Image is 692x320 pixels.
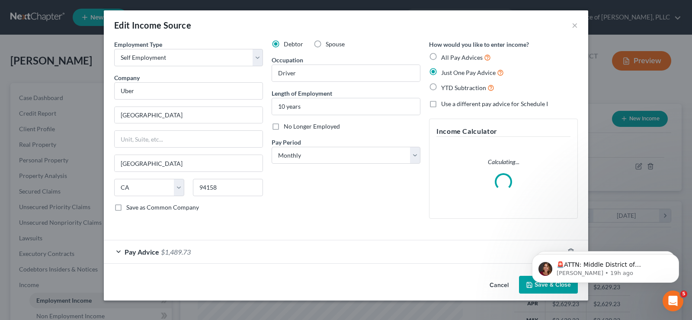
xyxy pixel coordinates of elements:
[114,82,263,100] input: Search company by name...
[272,89,332,98] label: Length of Employment
[441,100,548,107] span: Use a different pay advice for Schedule I
[483,277,516,294] button: Cancel
[272,55,303,65] label: Occupation
[115,155,263,171] input: Enter city...
[114,19,191,31] div: Edit Income Source
[572,20,578,30] button: ×
[114,74,140,81] span: Company
[441,54,483,61] span: All Pay Advices
[161,248,191,256] span: $1,489.73
[125,248,159,256] span: Pay Advice
[680,291,687,297] span: 5
[326,40,345,48] span: Spouse
[436,126,570,137] h5: Income Calculator
[272,139,301,146] span: Pay Period
[272,98,420,115] input: ex: 2 years
[284,123,340,130] span: No Longer Employed
[284,40,303,48] span: Debtor
[272,65,420,81] input: --
[114,41,162,48] span: Employment Type
[115,131,263,147] input: Unit, Suite, etc...
[441,69,496,76] span: Just One Pay Advice
[193,179,263,196] input: Enter zip...
[436,158,570,166] p: Calculating...
[126,204,199,211] span: Save as Common Company
[115,107,263,123] input: Enter address...
[441,84,486,91] span: YTD Subtraction
[663,291,683,311] iframe: Intercom live chat
[429,40,529,49] label: How would you like to enter income?
[519,236,692,297] iframe: Intercom notifications message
